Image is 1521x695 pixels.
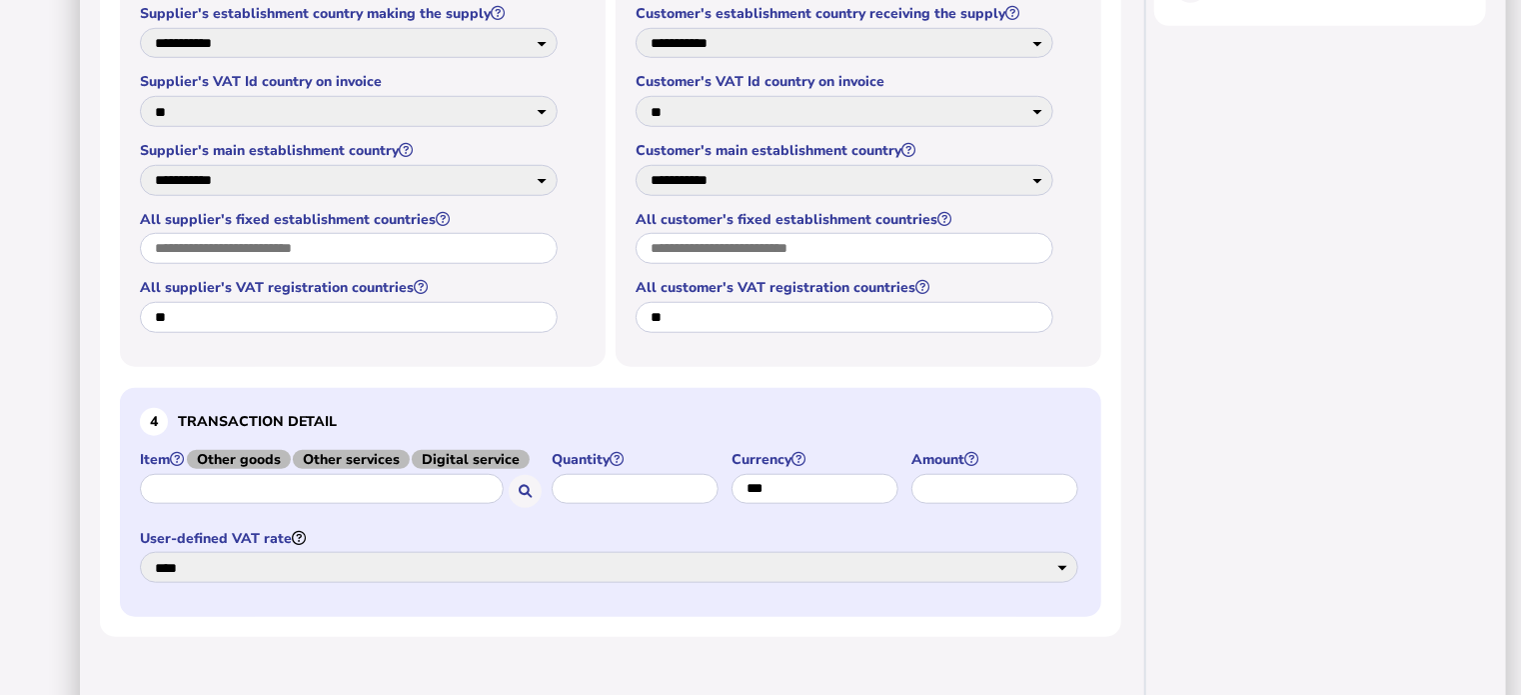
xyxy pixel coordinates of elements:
h3: Transaction detail [140,408,1081,436]
label: Item [140,450,542,469]
section: Define the item, and answer additional questions [120,388,1101,617]
label: Customer's VAT Id country on invoice [636,72,1056,91]
label: Customer's establishment country receiving the supply [636,4,1056,23]
label: Customer's main establishment country [636,141,1056,160]
div: 4 [140,408,168,436]
label: Currency [732,450,901,469]
label: Supplier's establishment country making the supply [140,4,561,23]
label: All supplier's fixed establishment countries [140,210,561,229]
label: Supplier's main establishment country [140,141,561,160]
label: User-defined VAT rate [140,529,1081,548]
label: Quantity [552,450,722,469]
label: All supplier's VAT registration countries [140,278,561,297]
label: All customer's fixed establishment countries [636,210,1056,229]
span: Other goods [187,450,291,469]
label: Supplier's VAT Id country on invoice [140,72,561,91]
label: All customer's VAT registration countries [636,278,1056,297]
label: Amount [911,450,1081,469]
span: Digital service [412,450,530,469]
span: Other services [293,450,410,469]
button: Search for an item by HS code or use natural language description [509,475,542,508]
